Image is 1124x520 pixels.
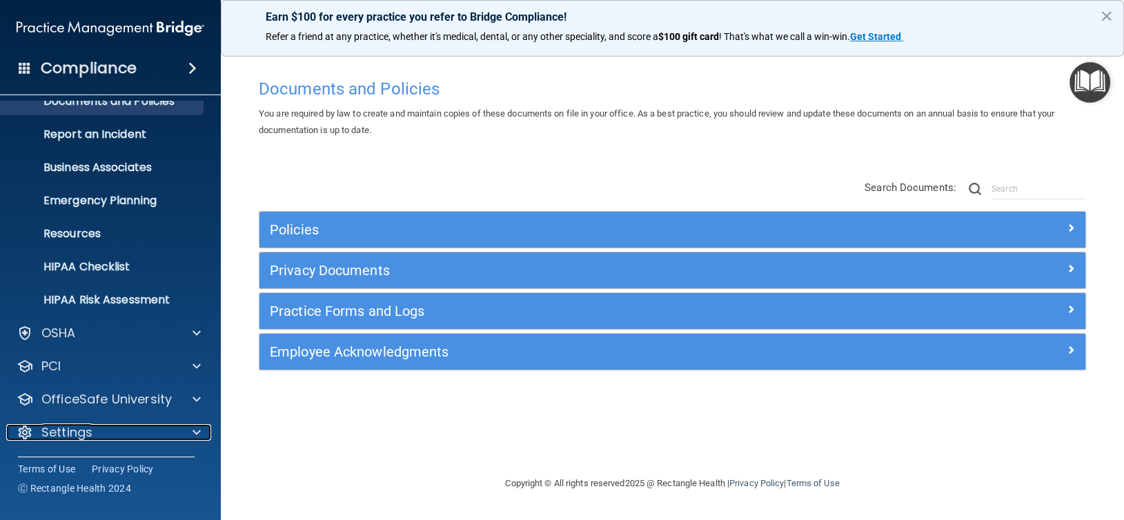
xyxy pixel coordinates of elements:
[270,300,1075,322] a: Practice Forms and Logs
[41,358,61,374] p: PCI
[850,31,903,42] a: Get Started
[270,341,1075,363] a: Employee Acknowledgments
[17,325,201,341] a: OSHA
[41,325,76,341] p: OSHA
[17,358,201,374] a: PCI
[969,183,981,195] img: ic-search.3b580494.png
[9,161,197,174] p: Business Associates
[270,219,1075,241] a: Policies
[41,424,92,441] p: Settings
[9,260,197,274] p: HIPAA Checklist
[270,263,869,278] h5: Privacy Documents
[259,80,1086,98] h4: Documents and Policies
[1100,5,1113,27] button: Close
[1069,62,1110,103] button: Open Resource Center
[729,478,784,488] a: Privacy Policy
[259,108,1054,135] span: You are required by law to create and maintain copies of these documents on file in your office. ...
[9,94,197,108] p: Documents and Policies
[266,10,1079,23] p: Earn $100 for every practice you refer to Bridge Compliance!
[270,222,869,237] h5: Policies
[41,391,172,408] p: OfficeSafe University
[270,303,869,319] h5: Practice Forms and Logs
[18,462,75,476] a: Terms of Use
[421,461,925,506] div: Copyright © All rights reserved 2025 @ Rectangle Health | |
[9,227,197,241] p: Resources
[18,481,131,495] span: Ⓒ Rectangle Health 2024
[658,31,719,42] strong: $100 gift card
[270,259,1075,281] a: Privacy Documents
[9,293,197,307] p: HIPAA Risk Assessment
[17,14,204,42] img: PMB logo
[850,31,901,42] strong: Get Started
[865,181,956,194] span: Search Documents:
[9,194,197,208] p: Emergency Planning
[719,31,850,42] span: ! That's what we call a win-win.
[17,391,201,408] a: OfficeSafe University
[9,128,197,141] p: Report an Incident
[17,424,201,441] a: Settings
[992,179,1086,199] input: Search
[41,59,137,78] h4: Compliance
[92,462,154,476] a: Privacy Policy
[270,344,869,359] h5: Employee Acknowledgments
[786,478,839,488] a: Terms of Use
[266,31,658,42] span: Refer a friend at any practice, whether it's medical, dental, or any other speciality, and score a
